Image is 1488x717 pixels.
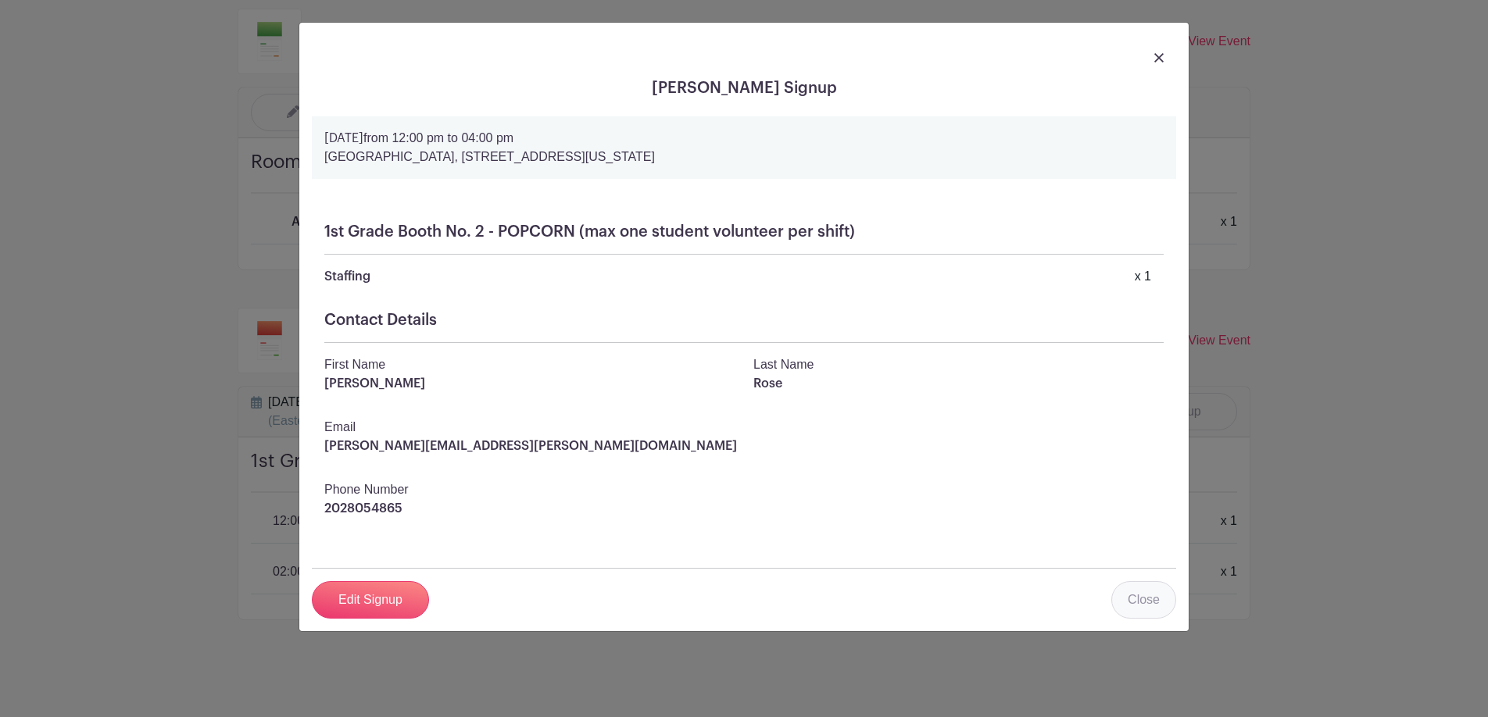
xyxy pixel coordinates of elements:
[324,480,1164,499] p: Phone Number
[324,499,1164,518] p: 2028054865
[324,223,1164,241] h5: 1st Grade Booth No. 2 - POPCORN (max one student volunteer per shift)
[312,581,429,619] a: Edit Signup
[1154,53,1164,62] img: close_button-5f87c8562297e5c2d7936805f587ecaba9071eb48480494691a3f1689db116b3.svg
[324,129,1164,148] p: from 12:00 pm to 04:00 pm
[753,355,1164,374] p: Last Name
[324,311,1164,330] h5: Contact Details
[324,148,1164,166] p: [GEOGRAPHIC_DATA], [STREET_ADDRESS][US_STATE]
[324,374,735,393] p: [PERSON_NAME]
[1135,267,1151,286] div: x 1
[324,132,363,144] strong: [DATE]
[753,374,1164,393] p: Rose
[324,437,1164,455] p: [PERSON_NAME][EMAIL_ADDRESS][PERSON_NAME][DOMAIN_NAME]
[324,267,370,286] p: Staffing
[312,79,1176,98] h5: [PERSON_NAME] Signup
[1111,581,1176,619] a: Close
[324,418,1164,437] p: Email
[324,355,735,374] p: First Name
